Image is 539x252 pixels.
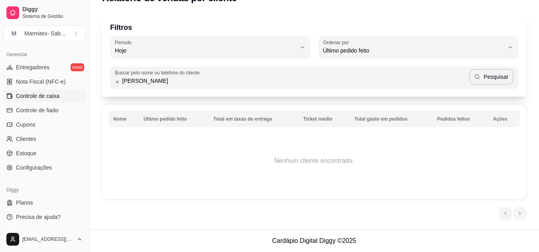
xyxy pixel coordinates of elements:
[3,211,86,223] a: Precisa de ajuda?
[3,25,86,41] button: Select a team
[115,47,296,55] span: Hoje
[3,161,86,174] a: Configurações
[3,133,86,145] a: Clientes
[16,213,61,221] span: Precisa de ajuda?
[22,236,73,242] span: [EMAIL_ADDRESS][DOMAIN_NAME]
[115,69,202,76] label: Buscar pelo nome ou telefone do cliente
[22,13,83,20] span: Sistema de Gestão
[3,90,86,102] a: Controle de caixa
[24,29,65,37] div: Marmitex- Sab ...
[3,48,86,61] div: Gerenciar
[3,75,86,88] a: Nota Fiscal (NFC-e)
[139,111,209,127] th: Último pedido feito
[323,39,351,46] label: Ordenar por
[16,135,36,143] span: Clientes
[110,36,310,59] button: PeríodoHoje
[298,111,349,127] th: Ticket médio
[110,22,518,33] p: Filtros
[3,3,86,22] a: DiggySistema de Gestão
[16,149,36,157] span: Estoque
[318,36,519,59] button: Ordenar porÚltimo pedido feito
[3,184,86,196] div: Diggy
[22,6,83,13] span: Diggy
[109,111,139,127] th: Nome
[495,203,530,224] nav: pagination navigation
[3,230,86,249] button: [EMAIL_ADDRESS][DOMAIN_NAME]
[349,111,432,127] th: Total gasto em pedidos
[109,129,520,193] td: Nenhum cliente encontrado.
[16,106,59,114] span: Controle de fiado
[16,164,52,172] span: Configurações
[16,78,65,86] span: Nota Fiscal (NFC-e)
[209,111,298,127] th: Total em taxas de entrega
[3,61,86,74] a: Entregadoresnovo
[16,199,33,207] span: Planos
[120,77,469,85] input: Buscar pelo nome ou telefone do cliente
[432,111,488,127] th: Pedidos feitos
[16,121,35,129] span: Cupons
[89,229,539,252] footer: Cardápio Digital Diggy © 2025
[3,104,86,117] a: Controle de fiado
[499,207,512,220] li: previous page button
[16,92,59,100] span: Controle de caixa
[323,47,504,55] span: Último pedido feito
[3,118,86,131] a: Cupons
[115,39,134,46] label: Período
[3,147,86,160] a: Estoque
[16,63,49,71] span: Entregadores
[488,111,520,127] th: Ações
[10,29,18,37] span: M
[3,196,86,209] a: Planos
[513,207,526,220] li: next page button
[469,69,513,85] button: Pesquisar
